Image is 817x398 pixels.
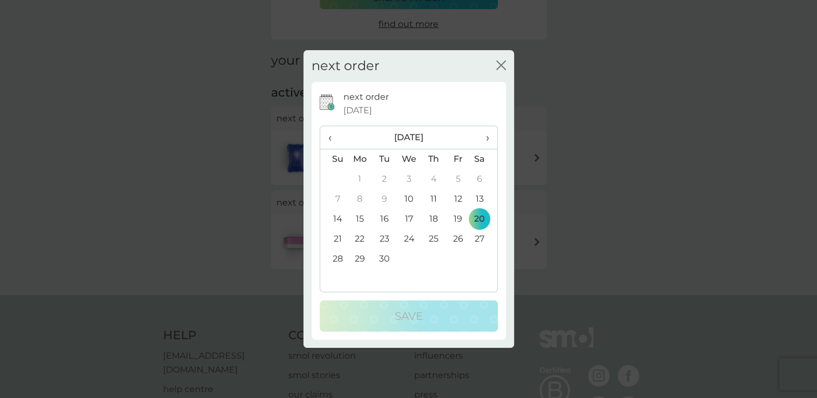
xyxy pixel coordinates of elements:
td: 29 [348,249,373,269]
td: 12 [446,189,470,209]
td: 21 [320,229,348,249]
button: close [496,60,506,72]
th: Tu [372,149,396,169]
td: 23 [372,229,396,249]
th: We [396,149,421,169]
span: [DATE] [343,104,372,118]
span: › [478,126,489,149]
button: Save [320,300,498,332]
td: 24 [396,229,421,249]
td: 16 [372,209,396,229]
td: 20 [470,209,497,229]
td: 6 [470,169,497,189]
td: 30 [372,249,396,269]
th: Th [421,149,445,169]
td: 13 [470,189,497,209]
td: 3 [396,169,421,189]
td: 2 [372,169,396,189]
td: 5 [446,169,470,189]
td: 11 [421,189,445,209]
td: 28 [320,249,348,269]
th: Fr [446,149,470,169]
td: 27 [470,229,497,249]
p: next order [343,90,389,104]
td: 4 [421,169,445,189]
th: Sa [470,149,497,169]
h2: next order [312,58,380,74]
td: 15 [348,209,373,229]
td: 17 [396,209,421,229]
td: 1 [348,169,373,189]
span: ‹ [328,126,340,149]
td: 14 [320,209,348,229]
td: 25 [421,229,445,249]
td: 9 [372,189,396,209]
td: 7 [320,189,348,209]
p: Save [395,307,423,325]
td: 8 [348,189,373,209]
td: 10 [396,189,421,209]
td: 26 [446,229,470,249]
th: [DATE] [348,126,470,149]
td: 18 [421,209,445,229]
td: 19 [446,209,470,229]
th: Su [320,149,348,169]
th: Mo [348,149,373,169]
td: 22 [348,229,373,249]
